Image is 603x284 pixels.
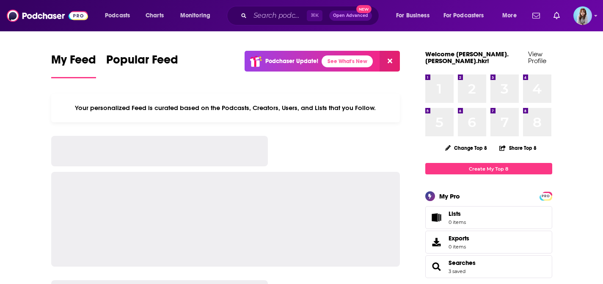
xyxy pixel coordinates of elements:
span: Logged in as ana.predescu.hkr [573,6,592,25]
button: open menu [438,9,496,22]
button: Share Top 8 [499,140,537,156]
a: View Profile [528,50,546,65]
span: More [502,10,517,22]
span: 0 items [449,244,469,250]
a: Create My Top 8 [425,163,552,174]
a: Charts [140,9,169,22]
span: Exports [428,236,445,248]
input: Search podcasts, credits, & more... [250,9,307,22]
button: open menu [99,9,141,22]
a: PRO [541,193,551,199]
span: Lists [449,210,466,218]
div: Search podcasts, credits, & more... [235,6,387,25]
span: New [356,5,372,13]
p: Podchaser Update! [265,58,318,65]
button: Change Top 8 [440,143,493,153]
span: My Feed [51,52,96,72]
span: For Podcasters [443,10,484,22]
span: Charts [146,10,164,22]
img: Podchaser - Follow, Share and Rate Podcasts [7,8,88,24]
span: Lists [449,210,461,218]
div: My Pro [439,192,460,200]
span: Exports [449,234,469,242]
span: For Business [396,10,430,22]
button: open menu [174,9,221,22]
a: See What's New [322,55,373,67]
a: Popular Feed [106,52,178,78]
button: open menu [496,9,527,22]
a: Searches [428,261,445,273]
span: Monitoring [180,10,210,22]
span: Lists [428,212,445,223]
a: My Feed [51,52,96,78]
a: Welcome [PERSON_NAME].[PERSON_NAME].hkr! [425,50,509,65]
span: ⌘ K [307,10,322,21]
a: Show notifications dropdown [550,8,563,23]
span: Podcasts [105,10,130,22]
button: open menu [390,9,440,22]
img: User Profile [573,6,592,25]
a: Show notifications dropdown [529,8,543,23]
button: Show profile menu [573,6,592,25]
a: 3 saved [449,268,465,274]
a: Searches [449,259,476,267]
span: 0 items [449,219,466,225]
a: Lists [425,206,552,229]
div: Your personalized Feed is curated based on the Podcasts, Creators, Users, and Lists that you Follow. [51,94,400,122]
span: Open Advanced [333,14,368,18]
span: Searches [425,255,552,278]
a: Exports [425,231,552,254]
span: Popular Feed [106,52,178,72]
button: Open AdvancedNew [329,11,372,21]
